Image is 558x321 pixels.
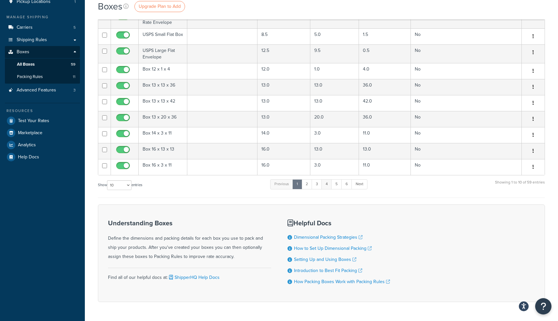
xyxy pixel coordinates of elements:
[5,46,80,83] li: Boxes
[310,28,359,44] td: 5.0
[411,159,522,175] td: No
[257,127,310,143] td: 14.0
[341,179,352,189] a: 6
[359,63,411,79] td: 4.0
[168,274,220,281] a: ShipperHQ Help Docs
[139,143,187,159] td: Box 16 x 13 x 13
[108,268,271,282] div: Find all of our helpful docs at:
[359,127,411,143] td: 11.0
[310,44,359,63] td: 9.5
[17,37,47,43] span: Shipping Rules
[73,88,76,93] span: 3
[310,79,359,95] td: 13.0
[257,63,310,79] td: 12.0
[411,127,522,143] td: No
[535,298,551,314] button: Open Resource Center
[5,115,80,127] a: Test Your Rates
[5,14,80,20] div: Manage Shipping
[310,143,359,159] td: 13.0
[134,1,185,12] a: Upgrade Plan to Add
[257,28,310,44] td: 8.5
[5,22,80,34] a: Carriers 5
[257,95,310,111] td: 13.0
[359,28,411,44] td: 1.5
[294,256,356,263] a: Setting Up and Using Boxes
[411,63,522,79] td: No
[5,58,80,71] a: All Boxes 59
[139,28,187,44] td: USPS Small Flat Box
[5,34,80,46] li: Shipping Rules
[5,71,80,83] li: Packing Rules
[139,44,187,63] td: USPS Large Flat Envelope
[17,74,43,80] span: Packing Rules
[310,127,359,143] td: 3.0
[294,234,363,241] a: Dimensional Packing Strategies
[257,111,310,127] td: 13.0
[5,151,80,163] a: Help Docs
[331,179,342,189] a: 5
[139,159,187,175] td: Box 16 x 3 x 11
[310,95,359,111] td: 13.0
[321,179,332,189] a: 4
[108,219,271,227] h3: Understanding Boxes
[5,46,80,58] a: Boxes
[310,111,359,127] td: 20.0
[18,154,39,160] span: Help Docs
[17,25,33,30] span: Carriers
[294,278,390,285] a: How Packing Boxes Work with Packing Rules
[411,44,522,63] td: No
[359,79,411,95] td: 36.0
[18,130,42,136] span: Marketplace
[71,62,75,67] span: 59
[5,139,80,151] a: Analytics
[17,62,35,67] span: All Boxes
[5,127,80,139] a: Marketplace
[73,74,75,80] span: 11
[294,245,372,252] a: How to Set Up Dimensional Packing
[73,25,76,30] span: 5
[139,95,187,111] td: Box 13 x 13 x 42
[98,180,142,190] label: Show entries
[18,142,36,148] span: Analytics
[5,58,80,71] li: All Boxes
[411,79,522,95] td: No
[139,79,187,95] td: Box 13 x 13 x 36
[139,63,187,79] td: Box 12 x 1 x 4
[139,111,187,127] td: Box 13 x 20 x 36
[5,22,80,34] li: Carriers
[108,219,271,261] div: Define the dimensions and packing details for each box you use to pack and ship your products. Af...
[351,179,367,189] a: Next
[107,180,132,190] select: Showentries
[359,111,411,127] td: 36.0
[495,179,545,193] div: Showing 1 to 10 of 59 entries
[302,179,312,189] a: 2
[17,49,29,55] span: Boxes
[270,179,293,189] a: Previous
[411,111,522,127] td: No
[257,159,310,175] td: 16.0
[287,219,390,227] h3: Helpful Docs
[257,79,310,95] td: 13.0
[292,179,302,189] a: 1
[17,88,56,93] span: Advanced Features
[257,44,310,63] td: 12.5
[411,28,522,44] td: No
[5,71,80,83] a: Packing Rules 11
[139,3,181,10] span: Upgrade Plan to Add
[257,143,310,159] td: 16.0
[312,179,322,189] a: 3
[5,84,80,96] li: Advanced Features
[411,95,522,111] td: No
[139,127,187,143] td: Box 14 x 3 x 11
[411,143,522,159] td: No
[359,159,411,175] td: 11.0
[359,95,411,111] td: 42.0
[5,108,80,114] div: Resources
[5,84,80,96] a: Advanced Features 3
[294,267,362,274] a: Introduction to Best Fit Packing
[310,63,359,79] td: 1.0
